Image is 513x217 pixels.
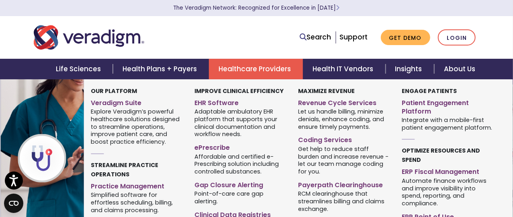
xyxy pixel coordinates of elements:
strong: Engage Patients [402,87,457,95]
a: The Veradigm Network: Recognized for Excellence in [DATE]Learn More [174,4,340,12]
span: Simplified software for effortless scheduling, billing, and claims processing. [91,191,182,214]
strong: Optimize Resources and Spend [402,147,480,164]
a: Health IT Vendors [303,59,385,79]
img: Veradigm logo [34,24,144,51]
a: About Us [434,59,485,79]
span: Learn More [336,4,340,12]
a: ePrescribe [194,141,286,152]
span: Integrate with a mobile-first patient engagement platform. [402,116,493,131]
a: Login [438,29,476,46]
span: Affordable and certified e-Prescribing solution including controlled substances. [194,152,286,176]
a: Get Demo [381,30,430,45]
a: EHR Software [194,96,286,107]
a: Search [300,32,331,43]
a: Payerpath Clearinghouse [298,178,390,190]
strong: Our Platform [91,87,137,95]
a: Support [340,32,368,42]
strong: Streamline Practice Operations [91,161,158,178]
a: Coding Services [298,133,390,145]
span: Adaptable ambulatory EHR platform that supports your clinical documentation and workflow needs. [194,107,286,138]
a: Gap Closure Alerting [194,178,286,190]
button: Open CMP widget [4,194,23,213]
iframe: Drift Chat Widget [359,159,503,207]
a: Life Sciences [46,59,113,79]
a: Revenue Cycle Services [298,96,390,107]
strong: Improve Clinical Efficiency [194,87,284,95]
a: Health Plans + Payers [113,59,209,79]
a: Healthcare Providers [209,59,303,79]
span: Let us handle billing, minimize denials, enhance coding, and ensure timely payments. [298,107,390,131]
strong: Maximize Revenue [298,87,355,95]
a: Veradigm Suite [91,96,182,107]
span: RCM clearinghouse that streamlines billing and claims exchange. [298,190,390,213]
span: Explore Veradigm’s powerful healthcare solutions designed to streamline operations, improve patie... [91,107,182,146]
a: Insights [386,59,434,79]
a: Patient Engagement Platform [402,96,493,116]
a: Practice Management [91,179,182,191]
span: Point-of-care care gap alerting. [194,190,286,205]
span: Get help to reduce staff burden and increase revenue - let our team manage coding for you. [298,145,390,175]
